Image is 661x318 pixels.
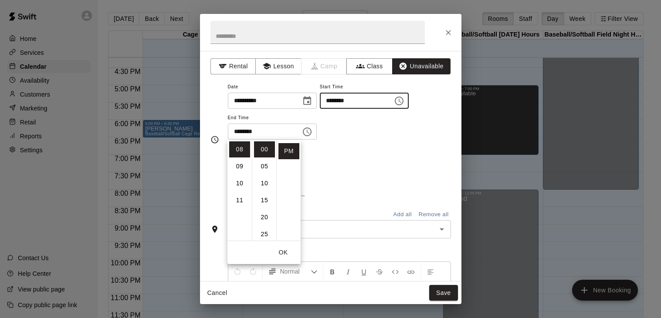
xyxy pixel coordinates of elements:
button: Right Align [246,279,261,295]
button: Close [441,25,456,40]
span: Start Time [320,81,409,93]
li: 20 minutes [254,209,275,225]
button: Remove all [417,208,451,221]
ul: Select meridiem [276,140,301,241]
li: 10 hours [229,175,250,191]
li: 11 hours [229,192,250,208]
li: 25 minutes [254,226,275,242]
button: Choose date, selected date is Sep 21, 2025 [298,92,316,110]
button: Choose time, selected time is 8:00 PM [390,92,408,110]
button: Cancel [203,285,231,301]
button: Left Align [423,264,438,279]
button: Redo [246,264,261,279]
li: 0 minutes [254,141,275,157]
button: Format Italics [341,264,356,279]
li: AM [278,126,299,142]
button: OK [269,244,297,261]
button: Formatting Options [264,264,321,279]
span: End Time [228,112,317,124]
button: Open [436,223,448,235]
li: PM [278,143,299,159]
button: Format Bold [325,264,340,279]
button: Center Align [230,279,245,295]
button: Format Underline [356,264,371,279]
span: Notes [228,245,451,259]
button: Justify Align [261,279,276,295]
button: Insert Code [388,264,403,279]
li: 5 minutes [254,158,275,174]
li: 15 minutes [254,192,275,208]
button: Choose time, selected time is 8:45 PM [298,123,316,141]
li: 9 hours [229,158,250,174]
button: Insert Link [403,264,418,279]
li: 8 hours [229,141,250,157]
button: Rental [210,58,256,74]
button: Save [429,285,458,301]
li: 10 minutes [254,175,275,191]
li: 7 hours [229,124,250,141]
button: Class [346,58,392,74]
svg: Rooms [210,225,219,234]
ul: Select hours [227,140,252,241]
ul: Select minutes [252,140,276,241]
span: Date [228,81,317,93]
button: Format Strikethrough [372,264,387,279]
svg: Timing [210,135,219,144]
button: Add all [389,208,417,221]
span: Camps can only be created in the Services page [302,58,347,74]
button: Unavailable [392,58,451,74]
button: Undo [230,264,245,279]
span: Normal [280,267,311,276]
button: Lesson [255,58,301,74]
